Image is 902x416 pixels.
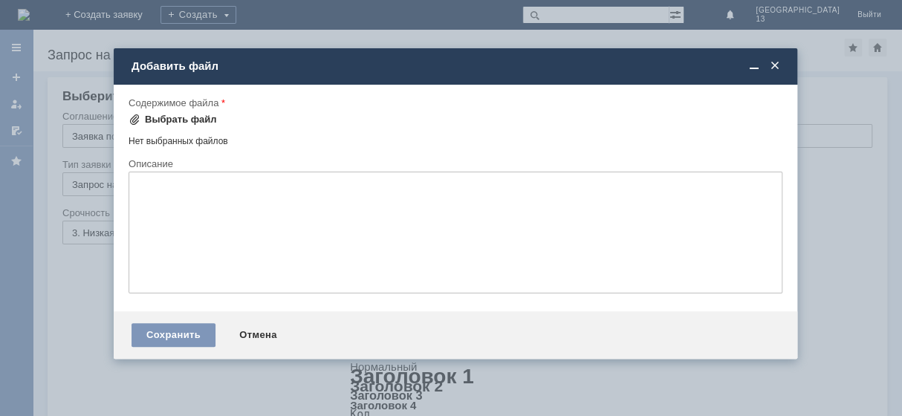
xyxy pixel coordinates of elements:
[129,130,782,147] div: Нет выбранных файлов
[129,98,779,108] div: Содержимое файла
[768,59,782,73] span: Закрыть
[6,6,217,30] div: Добрый вечер, удалите пожалуйста отложенный чек. [PERSON_NAME]
[747,59,762,73] span: Свернуть (Ctrl + M)
[132,59,782,73] div: Добавить файл
[129,159,779,169] div: Описание
[145,114,217,126] div: Выбрать файл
